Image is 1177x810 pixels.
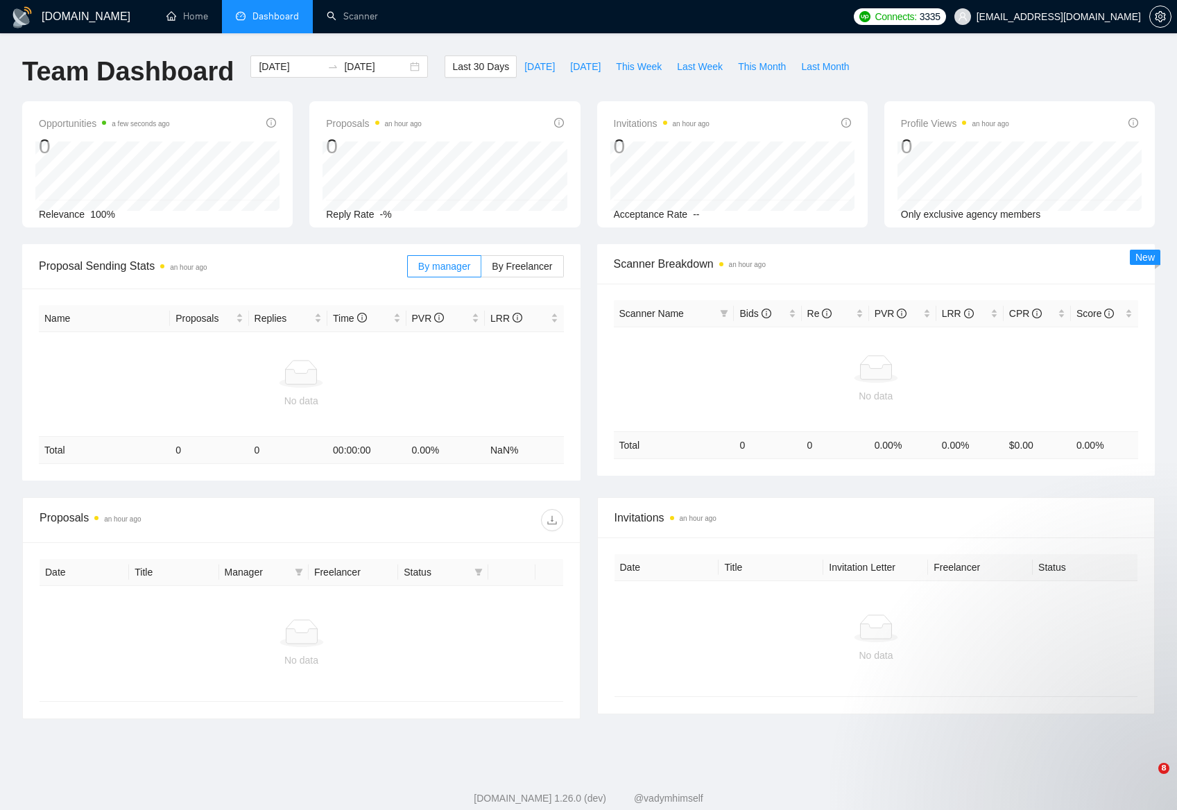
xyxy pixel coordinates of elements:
[1009,308,1042,319] span: CPR
[542,515,562,526] span: download
[39,209,85,220] span: Relevance
[720,309,728,318] span: filter
[669,55,730,78] button: Last Week
[292,562,306,583] span: filter
[1135,252,1155,263] span: New
[822,309,832,318] span: info-circle
[170,305,248,332] th: Proposals
[39,115,170,132] span: Opportunities
[452,59,509,74] span: Last 30 Days
[615,554,719,581] th: Date
[1071,431,1138,458] td: 0.00 %
[517,55,562,78] button: [DATE]
[490,313,522,324] span: LRR
[1158,763,1169,774] span: 8
[166,10,208,22] a: homeHome
[236,11,246,21] span: dashboard
[964,309,974,318] span: info-circle
[901,209,1041,220] span: Only exclusive agency members
[717,303,731,324] span: filter
[1130,763,1163,796] iframe: Intercom live chat
[112,120,169,128] time: a few seconds ago
[474,568,483,576] span: filter
[729,261,766,268] time: an hour ago
[380,209,392,220] span: -%
[39,133,170,160] div: 0
[22,55,234,88] h1: Team Dashboard
[901,133,1009,160] div: 0
[51,653,552,668] div: No data
[738,59,786,74] span: This Month
[445,55,517,78] button: Last 30 Days
[619,388,1133,404] div: No data
[39,257,407,275] span: Proposal Sending Stats
[807,308,832,319] span: Re
[404,565,468,580] span: Status
[1032,309,1042,318] span: info-circle
[972,120,1008,128] time: an hour ago
[333,313,366,324] span: Time
[841,118,851,128] span: info-circle
[958,12,968,21] span: user
[524,59,555,74] span: [DATE]
[434,313,444,322] span: info-circle
[793,55,857,78] button: Last Month
[541,509,563,531] button: download
[326,133,422,160] div: 0
[562,55,608,78] button: [DATE]
[680,515,716,522] time: an hour ago
[901,115,1009,132] span: Profile Views
[614,115,710,132] span: Invitations
[418,261,470,272] span: By manager
[175,311,232,326] span: Proposals
[614,209,688,220] span: Acceptance Rate
[412,313,445,324] span: PVR
[327,61,338,72] span: swap-right
[326,115,422,132] span: Proposals
[1076,308,1114,319] span: Score
[485,437,564,464] td: NaN %
[693,209,699,220] span: --
[920,9,940,24] span: 3335
[39,305,170,332] th: Name
[225,565,289,580] span: Manager
[357,313,367,322] span: info-circle
[739,308,771,319] span: Bids
[406,437,485,464] td: 0.00 %
[823,554,928,581] th: Invitation Letter
[677,59,723,74] span: Last Week
[634,793,703,804] a: @vadymhimself
[327,437,406,464] td: 00:00:00
[513,313,522,322] span: info-circle
[255,311,311,326] span: Replies
[474,793,606,804] a: [DOMAIN_NAME] 1.26.0 (dev)
[802,431,869,458] td: 0
[44,393,558,408] div: No data
[40,559,129,586] th: Date
[730,55,793,78] button: This Month
[170,437,248,464] td: 0
[11,6,33,28] img: logo
[327,61,338,72] span: to
[385,120,422,128] time: an hour ago
[875,9,916,24] span: Connects:
[719,554,823,581] th: Title
[1149,6,1171,28] button: setting
[897,309,907,318] span: info-circle
[1033,554,1137,581] th: Status
[928,554,1033,581] th: Freelancer
[619,308,684,319] span: Scanner Name
[614,431,734,458] td: Total
[472,562,486,583] span: filter
[673,120,710,128] time: an hour ago
[875,308,907,319] span: PVR
[614,255,1139,273] span: Scanner Breakdown
[104,515,141,523] time: an hour ago
[1149,11,1171,22] a: setting
[616,59,662,74] span: This Week
[90,209,115,220] span: 100%
[249,305,327,332] th: Replies
[801,59,849,74] span: Last Month
[859,11,870,22] img: upwork-logo.png
[1150,11,1171,22] span: setting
